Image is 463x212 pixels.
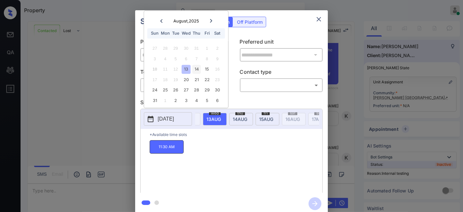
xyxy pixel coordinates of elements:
[213,86,222,95] div: Choose Saturday, August 30th, 2025
[312,13,325,26] button: close
[151,44,159,53] div: Not available Sunday, July 27th, 2025
[192,44,201,53] div: Not available Thursday, July 31st, 2025
[161,86,170,95] div: Choose Monday, August 25th, 2025
[171,65,180,74] div: Not available Tuesday, August 12th, 2025
[192,86,201,95] div: Choose Thursday, August 28th, 2025
[161,55,170,63] div: Not available Monday, August 4th, 2025
[192,29,201,38] div: Thu
[262,111,270,115] span: fri
[213,29,222,38] div: Sat
[213,96,222,105] div: Choose Saturday, September 6th, 2025
[151,96,159,105] div: Choose Sunday, August 31st, 2025
[213,55,222,63] div: Not available Saturday, August 9th, 2025
[213,65,222,74] div: Not available Saturday, August 16th, 2025
[182,75,190,84] div: Choose Wednesday, August 20th, 2025
[171,44,180,53] div: Not available Tuesday, July 29th, 2025
[151,65,159,74] div: Not available Sunday, August 10th, 2025
[161,75,170,84] div: Not available Monday, August 18th, 2025
[135,10,201,33] h2: Schedule Tour
[233,116,247,122] span: 14 AUG
[192,75,201,84] div: Choose Thursday, August 21st, 2025
[203,55,211,63] div: Not available Friday, August 8th, 2025
[161,96,170,105] div: Not available Monday, September 1st, 2025
[182,96,190,105] div: Choose Wednesday, September 3rd, 2025
[171,96,180,105] div: Choose Tuesday, September 2nd, 2025
[192,96,201,105] div: Choose Thursday, September 4th, 2025
[240,38,323,48] p: Preferred unit
[203,113,227,125] div: date-select
[240,68,323,78] p: Contact type
[161,44,170,53] div: Not available Monday, July 28th, 2025
[158,115,174,123] p: [DATE]
[171,29,180,38] div: Tue
[192,65,201,74] div: Choose Thursday, August 14th, 2025
[213,44,222,53] div: Not available Saturday, August 2nd, 2025
[256,113,279,125] div: date-select
[140,38,223,48] p: Preferred community
[203,75,211,84] div: Choose Friday, August 22nd, 2025
[146,43,226,106] div: month 2025-08
[171,55,180,63] div: Not available Tuesday, August 5th, 2025
[203,29,211,38] div: Fri
[234,17,266,27] div: Off Platform
[151,29,159,38] div: Sun
[235,111,245,115] span: thu
[151,55,159,63] div: Not available Sunday, August 3rd, 2025
[140,68,223,78] p: Tour type
[209,111,221,115] span: wed
[182,65,190,74] div: Choose Wednesday, August 13th, 2025
[203,86,211,95] div: Choose Friday, August 29th, 2025
[140,98,323,109] p: Select slot
[171,86,180,95] div: Choose Tuesday, August 26th, 2025
[203,44,211,53] div: Not available Friday, August 1st, 2025
[182,44,190,53] div: Not available Wednesday, July 30th, 2025
[229,113,253,125] div: date-select
[150,129,322,140] p: *Available time slots
[144,112,192,126] button: [DATE]
[161,65,170,74] div: Not available Monday, August 11th, 2025
[151,75,159,84] div: Not available Sunday, August 17th, 2025
[192,55,201,63] div: Not available Thursday, August 7th, 2025
[213,75,222,84] div: Not available Saturday, August 23rd, 2025
[203,96,211,105] div: Choose Friday, September 5th, 2025
[171,75,180,84] div: Not available Tuesday, August 19th, 2025
[182,86,190,95] div: Choose Wednesday, August 27th, 2025
[150,140,184,154] p: 11:30 AM
[206,116,221,122] span: 13 AUG
[259,116,273,122] span: 15 AUG
[182,29,190,38] div: Wed
[161,29,170,38] div: Mon
[182,55,190,63] div: Not available Wednesday, August 6th, 2025
[151,86,159,95] div: Choose Sunday, August 24th, 2025
[142,80,222,90] div: In Person
[203,65,211,74] div: Choose Friday, August 15th, 2025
